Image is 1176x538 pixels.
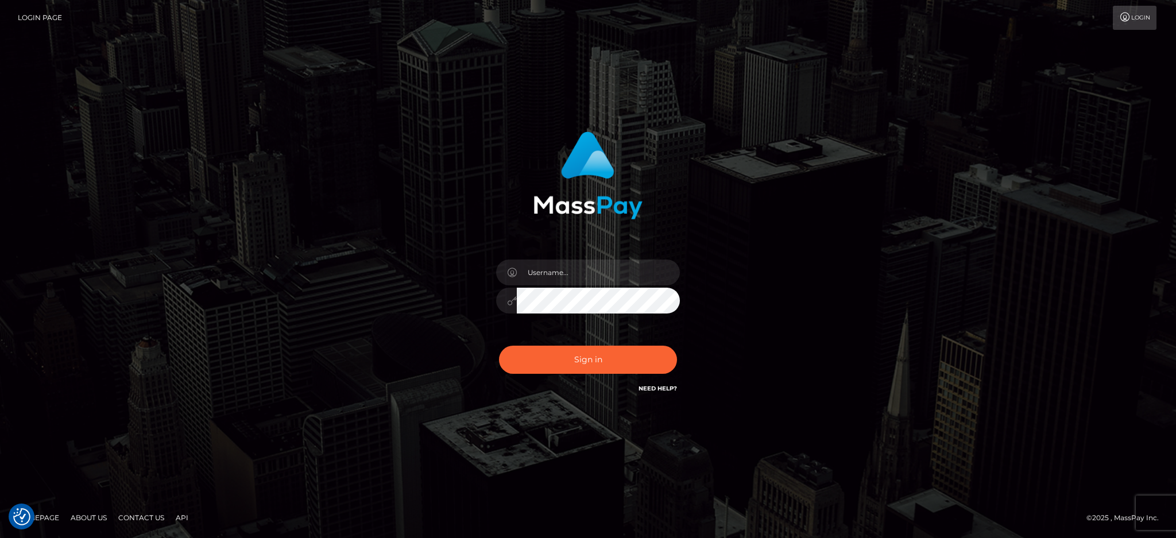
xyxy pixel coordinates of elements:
[533,131,643,219] img: MassPay Login
[13,509,64,527] a: Homepage
[114,509,169,527] a: Contact Us
[517,260,680,285] input: Username...
[171,509,193,527] a: API
[499,346,677,374] button: Sign in
[639,385,677,392] a: Need Help?
[13,508,30,525] img: Revisit consent button
[1086,512,1167,524] div: © 2025 , MassPay Inc.
[13,508,30,525] button: Consent Preferences
[66,509,111,527] a: About Us
[18,6,62,30] a: Login Page
[1113,6,1156,30] a: Login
